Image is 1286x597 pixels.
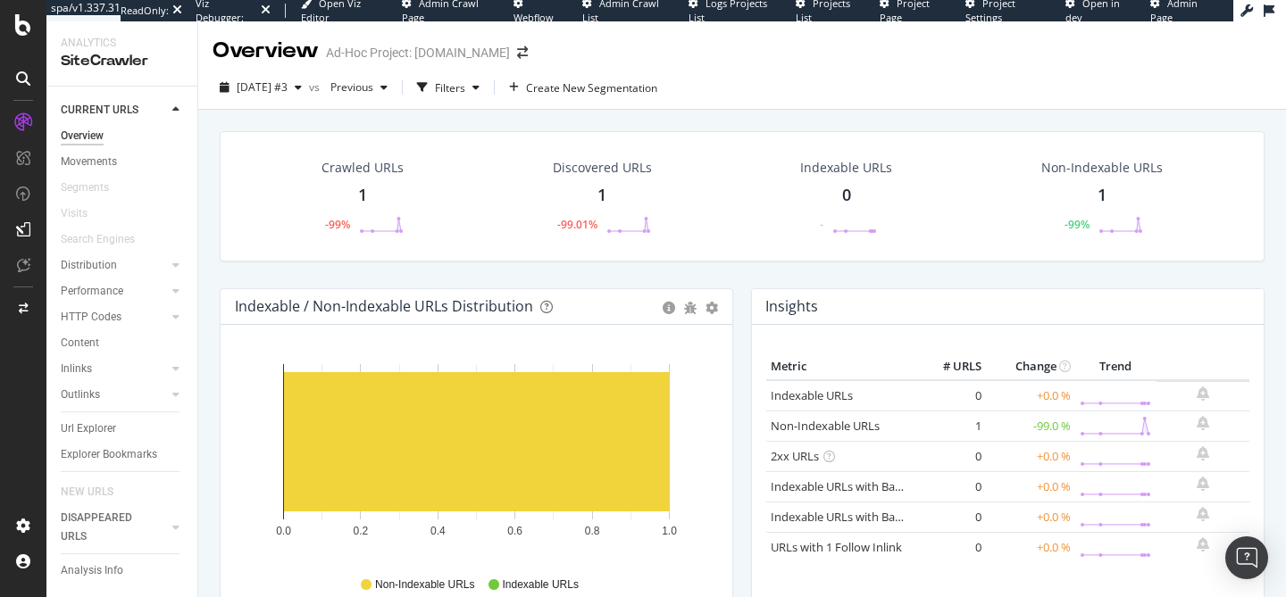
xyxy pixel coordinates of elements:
[435,80,465,95] div: Filters
[1197,537,1209,551] div: bell-plus
[237,79,288,95] span: 2025 Sep. 17th #3
[61,153,185,171] a: Movements
[61,256,167,275] a: Distribution
[61,153,117,171] div: Movements
[514,11,554,24] span: Webflow
[1225,536,1268,579] div: Open Intercom Messenger
[771,418,880,434] a: Non-Indexable URLs
[61,386,167,404] a: Outlinks
[771,478,920,494] a: Indexable URLs with Bad H1
[771,387,853,403] a: Indexable URLs
[986,532,1075,562] td: +0.0 %
[771,509,965,525] a: Indexable URLs with Bad Description
[61,334,185,352] a: Content
[986,410,1075,441] td: -99.0 %
[358,184,367,207] div: 1
[585,525,600,537] text: 0.8
[325,217,350,232] div: -99%
[1197,386,1209,401] div: bell-plus
[986,380,1075,411] td: +0.0 %
[766,353,914,380] th: Metric
[61,445,157,464] div: Explorer Bookmarks
[986,471,1075,502] td: +0.0 %
[597,184,606,207] div: 1
[61,445,185,464] a: Explorer Bookmarks
[61,509,167,546] a: DISAPPEARED URLS
[914,532,986,562] td: 0
[61,334,99,352] div: Content
[557,217,597,232] div: -99.01%
[800,159,892,177] div: Indexable URLs
[1065,217,1090,232] div: -99%
[61,204,105,223] a: Visits
[986,502,1075,532] td: +0.0 %
[1197,446,1209,460] div: bell-plus
[1041,159,1163,177] div: Non-Indexable URLs
[61,308,121,327] div: HTTP Codes
[914,441,986,471] td: 0
[61,483,131,502] a: NEW URLS
[61,509,151,546] div: DISAPPEARED URLS
[61,282,167,301] a: Performance
[61,419,116,438] div: Url Explorer
[61,256,117,275] div: Distribution
[61,386,100,404] div: Outlinks
[61,101,167,120] a: CURRENT URLS
[684,302,697,314] div: bug
[914,380,986,411] td: 0
[430,525,446,537] text: 0.4
[61,419,185,438] a: Url Explorer
[61,308,167,327] a: HTTP Codes
[61,178,109,197] div: Segments
[323,73,395,102] button: Previous
[61,483,113,502] div: NEW URLS
[771,539,902,555] a: URLs with 1 Follow Inlink
[914,353,986,380] th: # URLS
[213,73,309,102] button: [DATE] #3
[61,282,123,301] div: Performance
[914,410,986,441] td: 1
[410,73,487,102] button: Filters
[61,230,153,249] a: Search Engines
[61,204,88,223] div: Visits
[1197,416,1209,430] div: bell-plus
[503,577,579,593] span: Indexable URLs
[375,577,474,593] span: Non-Indexable URLs
[354,525,369,537] text: 0.2
[914,471,986,502] td: 0
[765,294,818,319] h4: Insights
[663,302,675,314] div: circle-info
[323,79,373,95] span: Previous
[771,448,819,464] a: 2xx URLs
[61,127,185,145] a: Overview
[61,101,138,120] div: CURRENT URLS
[61,51,183,71] div: SiteCrawler
[235,353,718,560] svg: A chart.
[502,73,664,102] button: Create New Segmentation
[61,127,104,145] div: Overview
[61,360,167,378] a: Inlinks
[914,502,986,532] td: 0
[1197,477,1209,491] div: bell-plus
[662,525,677,537] text: 1.0
[1197,507,1209,521] div: bell-plus
[517,46,528,59] div: arrow-right-arrow-left
[986,441,1075,471] td: +0.0 %
[1098,184,1106,207] div: 1
[321,159,404,177] div: Crawled URLs
[61,360,92,378] div: Inlinks
[1075,353,1156,380] th: Trend
[309,79,323,95] span: vs
[61,561,123,580] div: Analysis Info
[986,353,1075,380] th: Change
[553,159,652,177] div: Discovered URLs
[842,184,851,207] div: 0
[326,44,510,62] div: Ad-Hoc Project: [DOMAIN_NAME]
[61,561,185,580] a: Analysis Info
[61,36,183,51] div: Analytics
[706,302,718,314] div: gear
[820,217,823,232] div: -
[526,80,657,95] span: Create New Segmentation
[276,525,291,537] text: 0.0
